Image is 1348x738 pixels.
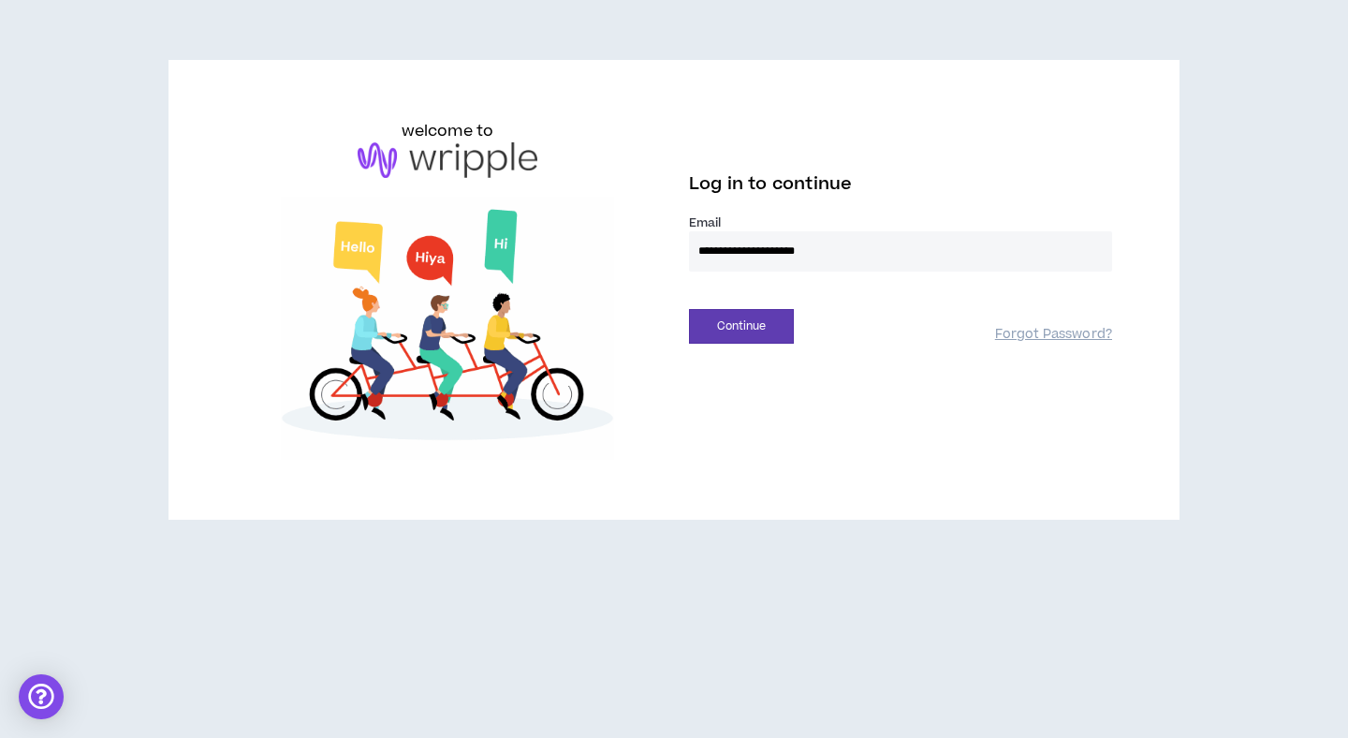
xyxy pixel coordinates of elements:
[236,197,659,461] img: Welcome to Wripple
[19,674,64,719] div: Open Intercom Messenger
[358,142,537,178] img: logo-brand.png
[689,309,794,344] button: Continue
[402,120,494,142] h6: welcome to
[995,326,1112,344] a: Forgot Password?
[689,172,852,196] span: Log in to continue
[689,214,1112,231] label: Email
